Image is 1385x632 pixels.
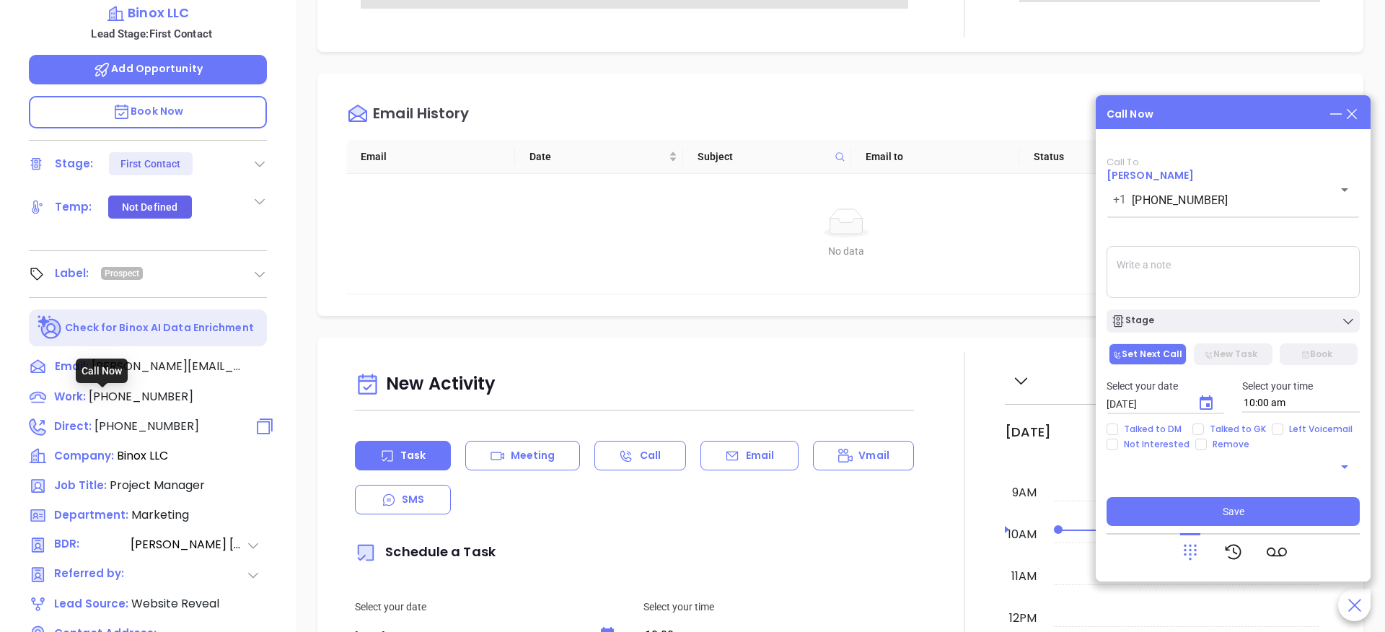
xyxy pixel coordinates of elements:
span: Work : [54,389,86,404]
p: Call [640,448,661,463]
span: Talked to GK [1204,423,1272,435]
span: Marketing [131,506,189,523]
div: Email History [373,106,469,126]
div: No data [364,243,1328,259]
input: Enter phone number or name [1132,193,1313,207]
p: +1 [1113,191,1126,209]
button: Stage [1107,310,1360,333]
span: Prospect [105,265,140,281]
div: Not Defined [122,196,177,219]
p: Email [746,448,775,463]
p: Check for Binox AI Data Enrichment [65,320,253,335]
th: Email to [851,140,1019,174]
span: [PHONE_NUMBER] [94,418,199,434]
div: Call Now [76,359,128,383]
div: 11am [1008,568,1039,585]
input: MM/DD/YYYY [1107,398,1183,410]
div: 9am [1009,484,1039,501]
span: Company: [54,448,114,463]
a: Binox LLC [29,3,267,23]
a: [PERSON_NAME] [1107,168,1194,183]
div: Stage [1111,314,1154,328]
span: Website Reveal [131,595,219,612]
th: Email [346,140,514,174]
span: Talked to DM [1118,423,1187,435]
div: 12pm [1006,610,1039,627]
h2: [DATE] [1005,424,1051,440]
p: Task [400,448,426,463]
p: Meeting [511,448,555,463]
span: Book Now [113,104,183,118]
span: Not Interested [1118,439,1195,450]
span: Project Manager [110,477,205,493]
p: Vmail [858,448,889,463]
span: Binox LLC [117,447,168,464]
span: Date [529,149,666,164]
p: Lead Stage: First Contact [36,25,267,43]
p: SMS [402,492,424,507]
th: Status [1019,140,1187,174]
span: Remove [1207,439,1255,450]
span: [PHONE_NUMBER] [89,388,193,405]
span: [PERSON_NAME][EMAIL_ADDRESS][DOMAIN_NAME] [92,358,243,375]
span: Job Title: [54,478,107,493]
button: Save [1107,497,1360,526]
span: Email: [55,358,89,377]
p: Select your time [1242,378,1360,394]
span: BDR: [54,536,129,554]
span: Call To [1107,155,1139,169]
span: Direct : [54,418,92,434]
span: Lead Source: [54,596,128,611]
div: Label: [55,263,89,284]
span: Add Opportunity [93,61,203,76]
button: Open [1335,180,1355,200]
div: Stage: [55,153,94,175]
span: Left Voicemail [1283,423,1358,435]
button: Set Next Call [1109,343,1187,365]
div: Call Now [1107,107,1153,122]
span: Referred by: [54,566,129,584]
span: [PERSON_NAME] [PERSON_NAME] [131,536,246,554]
button: Open [1335,457,1355,477]
div: 10am [1005,526,1039,543]
span: Save [1223,504,1244,519]
p: Select your time [643,599,915,615]
button: Choose date, selected date is Sep 19, 2025 [1189,386,1223,421]
p: Select your date [1107,378,1225,394]
p: Select your date [355,599,626,615]
span: Subject [698,149,829,164]
span: Department: [54,507,128,522]
button: Book [1280,343,1358,365]
img: Ai-Enrich-DaqCidB-.svg [38,315,63,341]
div: First Contact [120,152,180,175]
div: New Activity [355,367,914,403]
span: Schedule a Task [355,543,496,561]
button: New Task [1194,343,1272,365]
div: Temp: [55,196,92,218]
th: Date [515,140,683,174]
